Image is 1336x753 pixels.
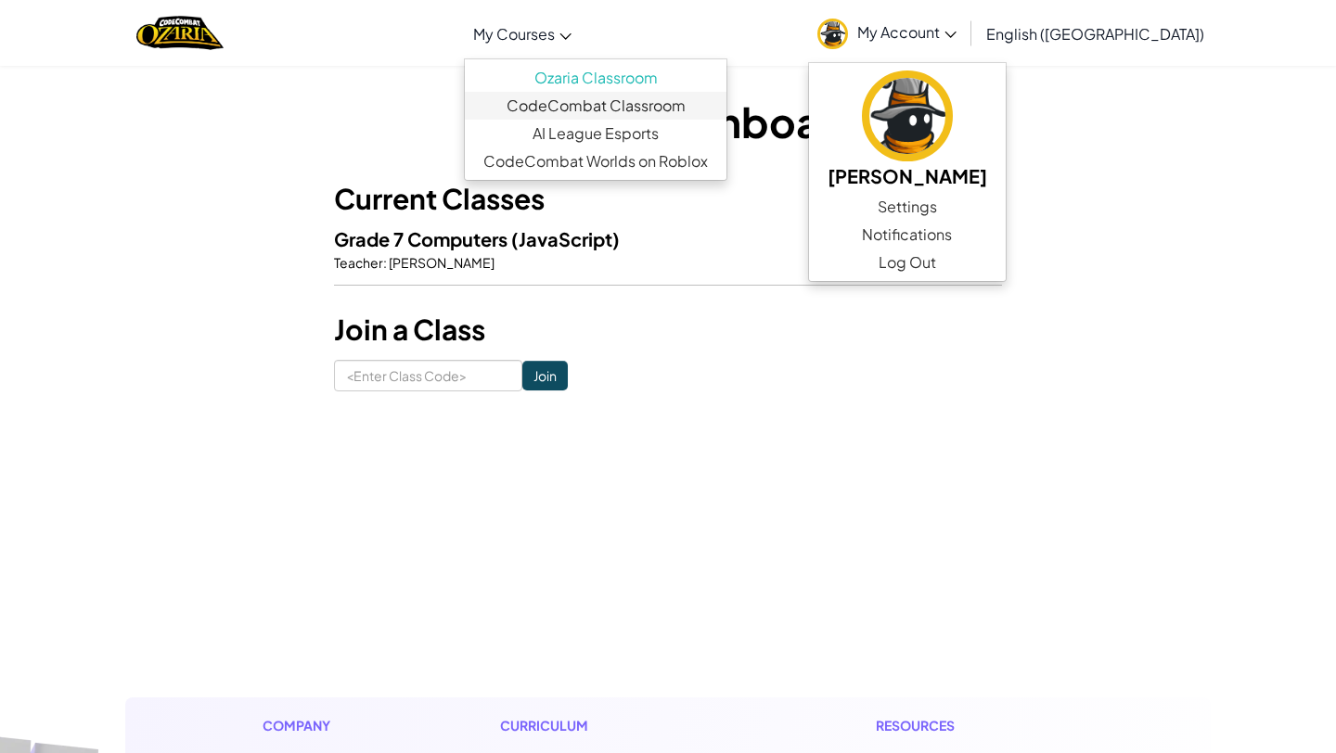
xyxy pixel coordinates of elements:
a: Ozaria Classroom [465,64,726,92]
a: Log Out [809,249,1006,276]
a: My Account [808,4,966,62]
a: Notifications [809,221,1006,249]
img: avatar [817,19,848,49]
a: English ([GEOGRAPHIC_DATA]) [977,8,1214,58]
a: AI League Esports [465,120,726,147]
span: My Courses [473,24,555,44]
span: [PERSON_NAME] [387,254,495,271]
span: My Account [857,22,957,42]
a: CodeCombat Worlds on Roblox [465,147,726,175]
a: CodeCombat Classroom [465,92,726,120]
h1: Curriculum [500,716,725,735]
span: Notifications [862,223,952,246]
span: Teacher [334,254,383,271]
h1: Company [263,716,349,735]
a: Settings [809,193,1006,221]
a: [PERSON_NAME] [809,68,1006,193]
input: Join [522,361,568,390]
a: Ozaria by CodeCombat logo [136,14,223,52]
h1: Student Dashboard [334,93,1002,150]
h5: [PERSON_NAME] [828,161,987,190]
span: (JavaScript) [511,227,620,250]
a: My Courses [464,8,581,58]
input: <Enter Class Code> [334,360,522,391]
h3: Current Classes [334,178,1002,220]
h3: Join a Class [334,309,1002,351]
span: : [383,254,387,271]
img: Home [136,14,223,52]
h1: Resources [876,716,1073,735]
img: avatar [862,70,953,161]
span: Grade 7 Computers [334,227,511,250]
span: English ([GEOGRAPHIC_DATA]) [986,24,1204,44]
